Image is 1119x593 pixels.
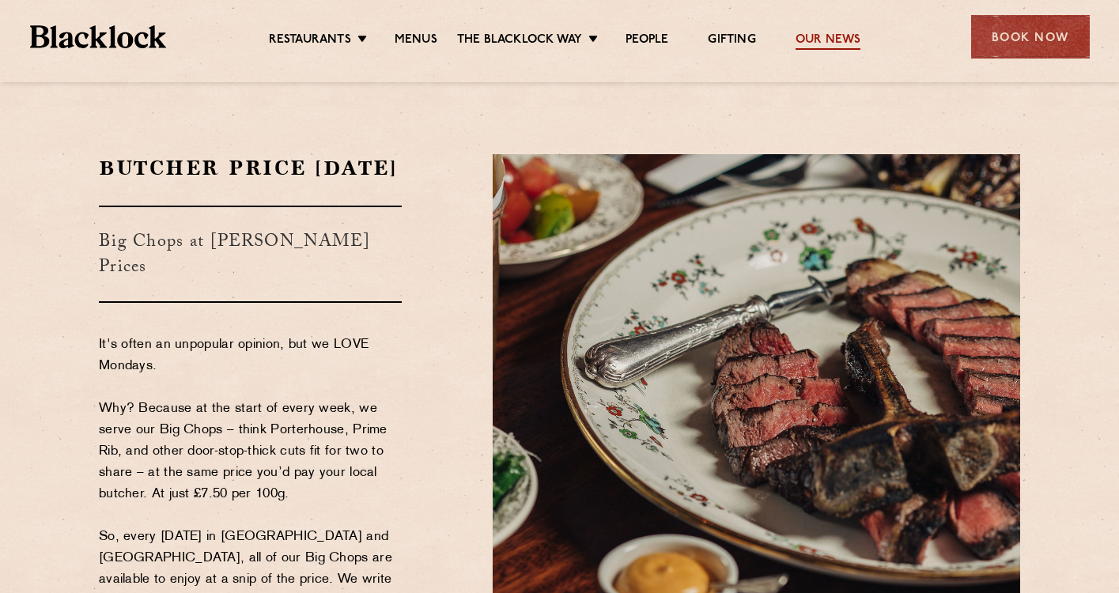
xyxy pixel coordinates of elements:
a: The Blacklock Way [457,32,582,50]
a: Gifting [708,32,755,50]
a: Menus [395,32,437,50]
h3: Big Chops at [PERSON_NAME] Prices [99,206,402,303]
a: Restaurants [269,32,351,50]
div: Book Now [971,15,1090,59]
h2: Butcher Price [DATE] [99,154,402,182]
a: People [626,32,668,50]
img: BL_Textured_Logo-footer-cropped.svg [30,25,167,48]
a: Our News [796,32,861,50]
